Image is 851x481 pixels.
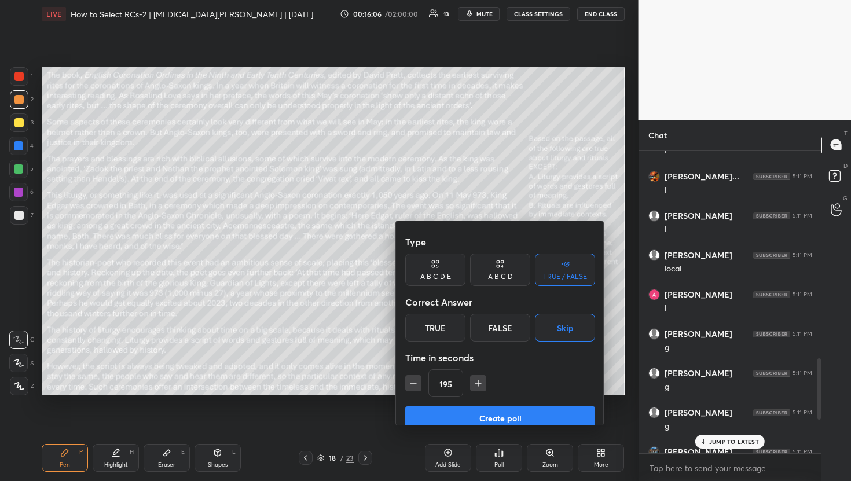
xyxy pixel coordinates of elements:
[405,230,595,254] div: Type
[405,314,465,342] div: True
[405,346,595,369] div: Time in seconds
[420,273,451,280] div: A B C D E
[405,406,595,429] button: Create poll
[488,273,513,280] div: A B C D
[535,314,595,342] button: Skip
[405,291,595,314] div: Correct Answer
[543,273,587,280] div: TRUE / FALSE
[470,314,530,342] div: False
